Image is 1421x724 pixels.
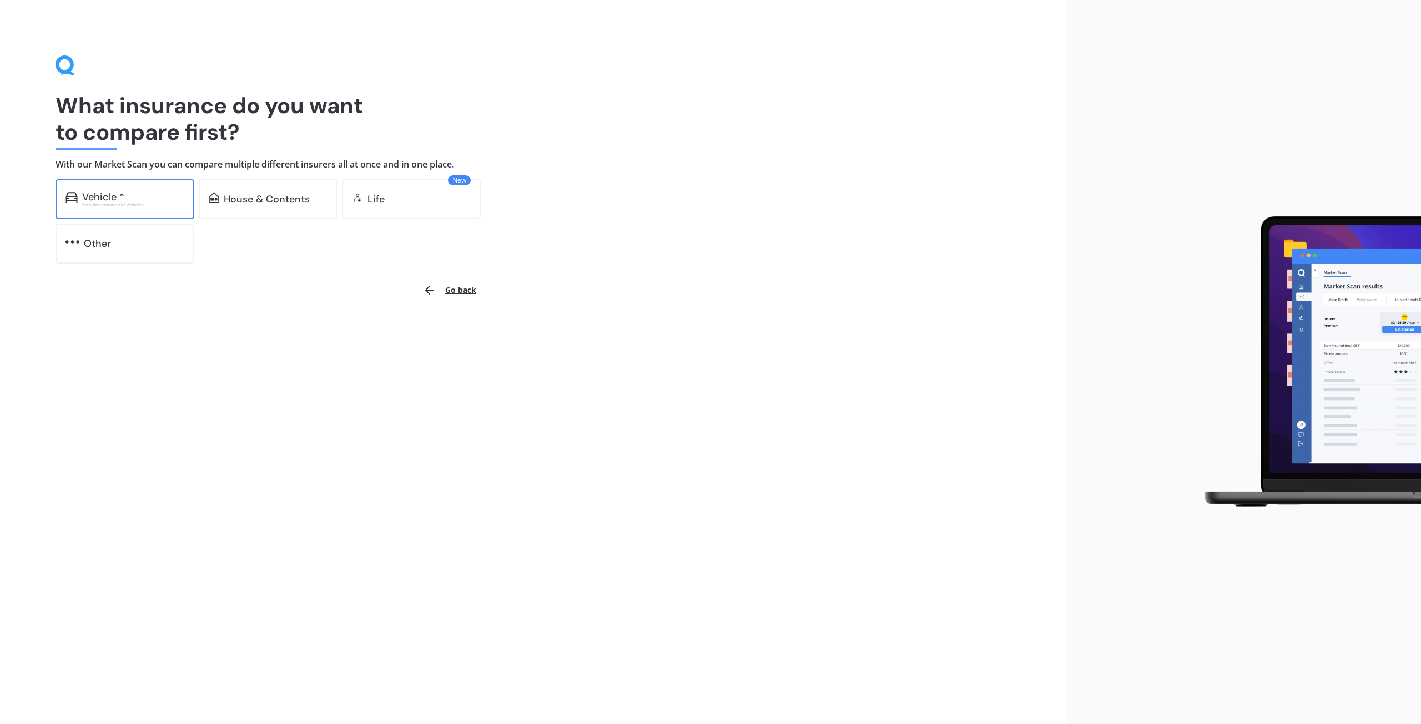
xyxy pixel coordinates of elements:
[416,277,483,303] button: Go back
[56,92,1010,145] h1: What insurance do you want to compare first?
[448,175,471,185] span: New
[224,194,310,205] div: House & Contents
[65,192,78,203] img: car.f15378c7a67c060ca3f3.svg
[1188,210,1421,515] img: laptop.webp
[352,192,363,203] img: life.f720d6a2d7cdcd3ad642.svg
[56,159,1010,170] h4: With our Market Scan you can compare multiple different insurers all at once and in one place.
[65,236,79,247] img: other.81dba5aafe580aa69f38.svg
[84,238,111,249] div: Other
[209,192,219,203] img: home-and-contents.b802091223b8502ef2dd.svg
[82,191,124,202] div: Vehicle *
[82,202,184,207] div: Excludes commercial vehicles
[367,194,385,205] div: Life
